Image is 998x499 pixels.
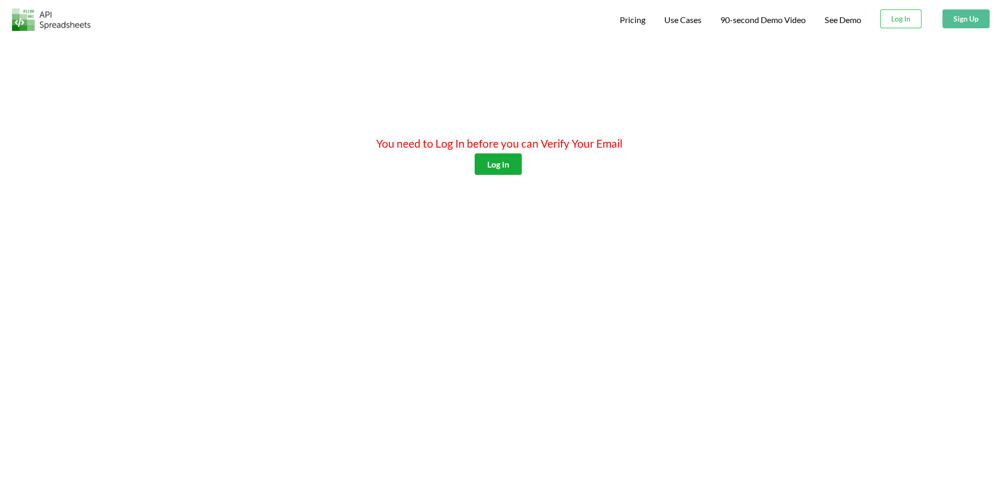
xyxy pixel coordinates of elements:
[942,9,990,28] button: Sign Up
[825,15,861,26] a: See Demo
[720,16,806,24] span: 90-second Demo Video
[880,9,922,28] button: Log In
[12,8,91,31] img: Logo.png
[664,15,701,25] span: Use Cases
[150,137,849,150] h4: You need to Log In before you can Verify Your Email
[620,15,645,25] span: Pricing
[475,153,522,175] button: Log In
